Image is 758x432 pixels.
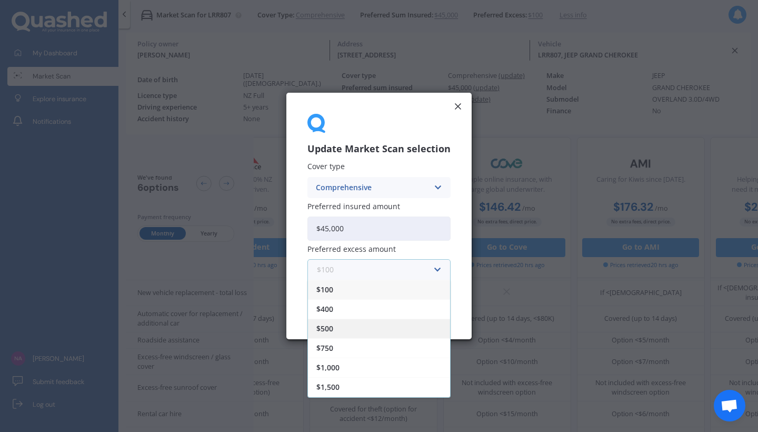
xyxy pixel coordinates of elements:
input: Enter amount [307,217,451,241]
span: Preferred insured amount [307,201,400,211]
span: $750 [316,345,333,352]
h3: Update Market Scan selection [307,143,451,155]
span: $1,500 [316,384,340,391]
span: $500 [316,325,333,332]
a: Open chat [714,390,745,421]
div: Comprehensive [316,182,428,193]
span: Preferred excess amount [307,244,396,254]
span: $1,000 [316,364,340,371]
span: $100 [316,286,333,293]
span: Cover type [307,162,345,172]
span: $400 [316,306,333,313]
